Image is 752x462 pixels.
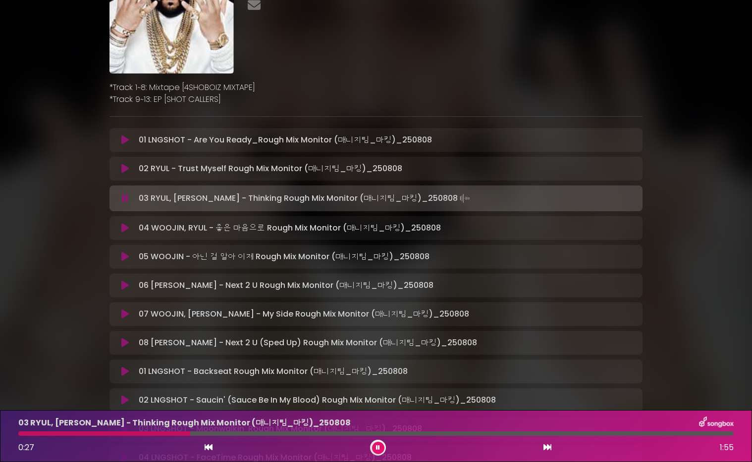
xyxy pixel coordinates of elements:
span: 0:27 [18,442,34,453]
img: songbox-logo-white.png [699,416,734,429]
p: 05 WOOJIN - 아닌 걸 알아 이제 Rough Mix Monitor (매니지팀_마킹)_250808 [139,251,430,263]
p: 03 RYUL, [PERSON_NAME] - Thinking Rough Mix Monitor (매니지팀_마킹)_250808 [18,417,351,429]
p: 02 RYUL - Trust Myself Rough Mix Monitor (매니지팀_마킹)_250808 [139,163,402,175]
p: 01 LNGSHOT - Are You Ready_Rough Mix Monitor (매니지팀_마킹)_250808 [139,134,432,146]
p: *Track 9~13: EP [SHOT CALLERS] [109,93,643,105]
p: 03 RYUL, [PERSON_NAME] - Thinking Rough Mix Monitor (매니지팀_마킹)_250808 [139,191,472,205]
p: 06 [PERSON_NAME] - Next 2 U Rough Mix Monitor (매니지팀_마킹)_250808 [139,279,433,291]
p: 04 WOOJIN, RYUL - 좋은 마음으로 Rough Mix Monitor (매니지팀_마킹)_250808 [139,222,441,234]
p: *Track 1~8: Mixtape [4SHOBOIZ MIXTAPE] [109,82,643,93]
p: 07 WOOJIN, [PERSON_NAME] - My Side Rough Mix Monitor (매니지팀_마킹)_250808 [139,308,469,320]
span: 1:55 [720,442,734,454]
img: waveform4.gif [458,191,472,205]
p: 08 [PERSON_NAME] - Next 2 U (Sped Up) Rough Mix Monitor (매니지팀_마킹)_250808 [139,337,477,349]
p: 02 LNGSHOT - Saucin' (Sauce Be In My Blood) Rough Mix Monitor (매니지팀_마킹)_250808 [139,394,496,406]
p: 01 LNGSHOT - Backseat Rough Mix Monitor (매니지팀_마킹)_250808 [139,366,408,377]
